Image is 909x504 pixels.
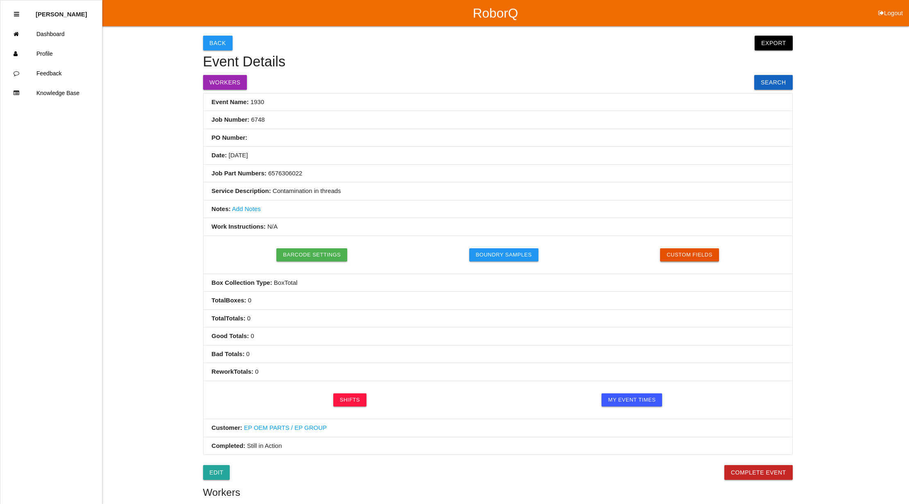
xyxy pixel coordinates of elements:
[212,98,249,105] b: Event Name:
[333,393,366,406] a: Shifts
[212,368,253,375] b: Rework Totals :
[204,310,792,328] li: 0
[212,297,246,304] b: Total Boxes :
[212,116,250,123] b: Job Number:
[755,36,792,50] button: Export
[204,437,792,455] li: Still in Action
[212,424,242,431] b: Customer:
[36,5,87,18] p: Diana Harris
[212,279,272,286] b: Box Collection Type:
[0,44,102,64] a: Profile
[204,111,792,129] li: 6748
[212,205,231,212] b: Notes:
[0,24,102,44] a: Dashboard
[0,83,102,103] a: Knowledge Base
[204,165,792,183] li: 6576306022
[469,248,538,261] button: Boundry Samples
[203,487,793,498] h5: Workers
[276,248,347,261] button: Barcode Settings
[204,292,792,310] li: 0
[212,170,267,177] b: Job Part Numbers:
[212,223,266,230] b: Work Instructions:
[203,36,233,50] button: Back
[660,248,719,261] button: Custom Fields
[754,75,792,90] a: Search
[14,5,19,24] div: Close
[212,152,227,159] b: Date:
[601,393,662,406] a: My Event Times
[212,134,248,141] b: PO Number:
[204,218,792,236] li: N/A
[204,327,792,345] li: 0
[203,54,793,70] h4: Event Details
[212,315,246,322] b: Total Totals :
[204,363,792,381] li: 0
[0,64,102,83] a: Feedback
[203,465,230,480] a: Edit
[204,147,792,165] li: [DATE]
[204,274,792,292] li: Box Total
[204,345,792,363] li: 0
[212,187,271,194] b: Service Description:
[204,93,792,111] li: 1930
[212,332,249,339] b: Good Totals :
[212,442,246,449] b: Completed:
[724,465,793,480] button: Complete Event
[203,75,247,90] button: Workers
[244,424,327,431] a: EP OEM PARTS / EP GROUP
[232,205,261,212] a: Add Notes
[212,350,245,357] b: Bad Totals :
[204,182,792,200] li: Contamination in threads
